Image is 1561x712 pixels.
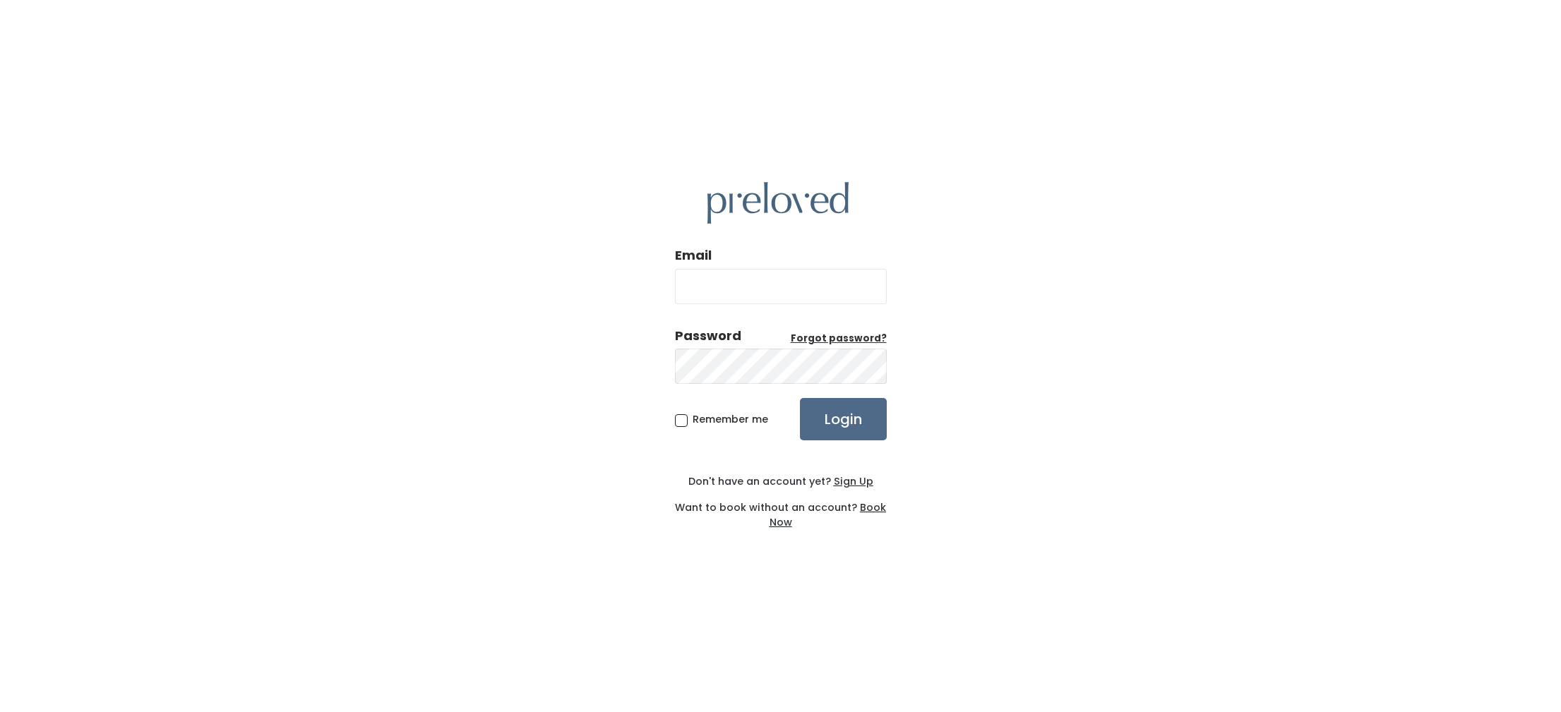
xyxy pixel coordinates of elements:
[800,398,887,440] input: Login
[693,412,768,426] span: Remember me
[770,500,887,529] a: Book Now
[834,474,873,488] u: Sign Up
[707,182,849,224] img: preloved logo
[675,327,741,345] div: Password
[791,332,887,345] u: Forgot password?
[675,474,887,489] div: Don't have an account yet?
[791,332,887,346] a: Forgot password?
[675,489,887,530] div: Want to book without an account?
[831,474,873,488] a: Sign Up
[675,246,712,265] label: Email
